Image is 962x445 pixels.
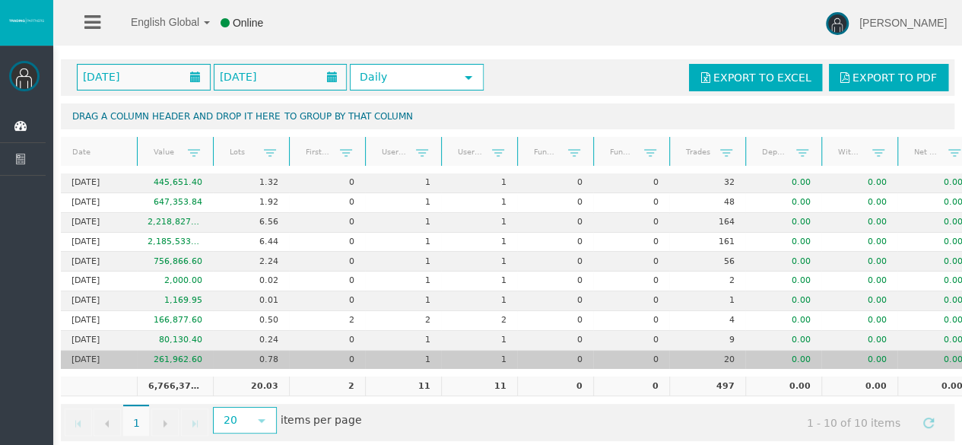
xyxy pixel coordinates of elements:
td: 0.00 [745,173,821,193]
td: 0.00 [745,291,821,311]
td: 0 [593,291,669,311]
td: 1 [441,351,517,370]
img: logo.svg [8,17,46,24]
td: 11 [441,377,517,396]
td: 0 [593,331,669,351]
td: 647,353.84 [137,193,213,213]
a: Go to the last page [181,408,208,436]
td: 4 [669,311,745,331]
td: 0.00 [821,252,897,272]
span: Export to PDF [852,72,937,84]
td: 0 [289,272,365,291]
span: Daily [351,65,455,89]
a: Go to the first page [65,408,92,436]
td: 20.03 [213,377,289,396]
td: 0 [593,252,669,272]
a: Date [63,142,135,163]
td: 0 [593,233,669,253]
td: 2 [289,311,365,331]
td: 0 [289,252,365,272]
td: 0 [517,213,593,233]
td: 166,877.60 [137,311,213,331]
td: 2 [365,311,441,331]
td: 0.00 [745,233,821,253]
span: [DATE] [215,66,261,87]
td: 0 [289,331,365,351]
td: 6.44 [213,233,289,253]
td: 11 [365,377,441,396]
td: 2 [441,311,517,331]
td: [DATE] [61,193,137,213]
td: 32 [669,173,745,193]
td: 0 [517,233,593,253]
a: Value [144,141,188,162]
td: 2,000.00 [137,272,213,291]
td: 0.00 [821,377,897,396]
td: 0 [517,351,593,370]
td: 0 [517,272,593,291]
td: 2 [289,377,365,396]
td: 0.02 [213,272,289,291]
td: 1 [441,193,517,213]
td: 2,218,827.16 [137,213,213,233]
td: 0 [289,193,365,213]
td: 0 [593,351,669,370]
td: 0.00 [821,291,897,311]
a: Trades [676,141,720,162]
td: 0.00 [821,331,897,351]
a: Refresh [916,408,941,434]
td: 1 [365,173,441,193]
td: 0.00 [745,331,821,351]
span: select [462,72,475,84]
td: 1 [441,291,517,311]
a: First trade [296,141,340,162]
a: Users traded [372,141,416,162]
td: [DATE] [61,173,137,193]
td: 1 [669,291,745,311]
td: 756,866.60 [137,252,213,272]
td: 0.00 [821,233,897,253]
td: [DATE] [61,233,137,253]
td: 2,185,533.76 [137,233,213,253]
td: [DATE] [61,331,137,351]
td: 9 [669,331,745,351]
td: 161 [669,233,745,253]
span: 1 [123,405,149,437]
td: 1 [365,252,441,272]
td: 6.56 [213,213,289,233]
span: [DATE] [78,66,124,87]
td: 1 [365,272,441,291]
td: 1 [365,331,441,351]
a: Go to the previous page [94,408,121,436]
td: 1,169.95 [137,291,213,311]
td: 0 [593,173,669,193]
td: 56 [669,252,745,272]
td: 0.01 [213,291,289,311]
td: 0 [289,213,365,233]
td: 0.00 [745,252,821,272]
td: 445,651.40 [137,173,213,193]
span: 20 [214,408,247,432]
td: 0 [289,233,365,253]
td: 0.00 [745,272,821,291]
a: Go to the next page [151,408,179,436]
a: Deposits [752,141,796,162]
a: Export to Excel [689,64,822,91]
span: Online [233,17,263,29]
td: [DATE] [61,351,137,370]
td: 0.00 [821,311,897,331]
td: 1 [441,173,517,193]
td: 1 [365,213,441,233]
td: 1 [365,291,441,311]
td: [DATE] [61,291,137,311]
td: [DATE] [61,213,137,233]
td: 0 [593,272,669,291]
td: 1 [441,252,517,272]
span: Go to the next page [159,418,171,430]
span: items per page [209,408,362,434]
td: 0 [289,351,365,370]
td: 0.00 [745,351,821,370]
td: 0.00 [745,311,821,331]
td: 80,130.40 [137,331,213,351]
td: 0 [593,377,669,396]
